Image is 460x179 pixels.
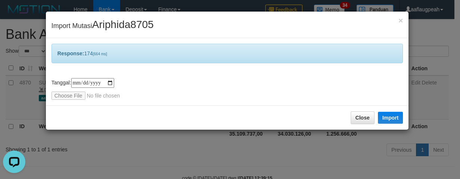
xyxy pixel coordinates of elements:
[51,44,403,63] div: 174
[51,78,403,100] div: Tanggal:
[398,16,403,25] span: ×
[51,22,154,30] span: Import Mutasi
[398,16,403,24] button: Close
[3,3,25,25] button: Open LiveChat chat widget
[93,52,107,56] span: [664 ms]
[378,112,403,124] button: Import
[351,111,375,124] button: Close
[92,19,154,30] span: Ariphida8705
[57,50,84,56] b: Response:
